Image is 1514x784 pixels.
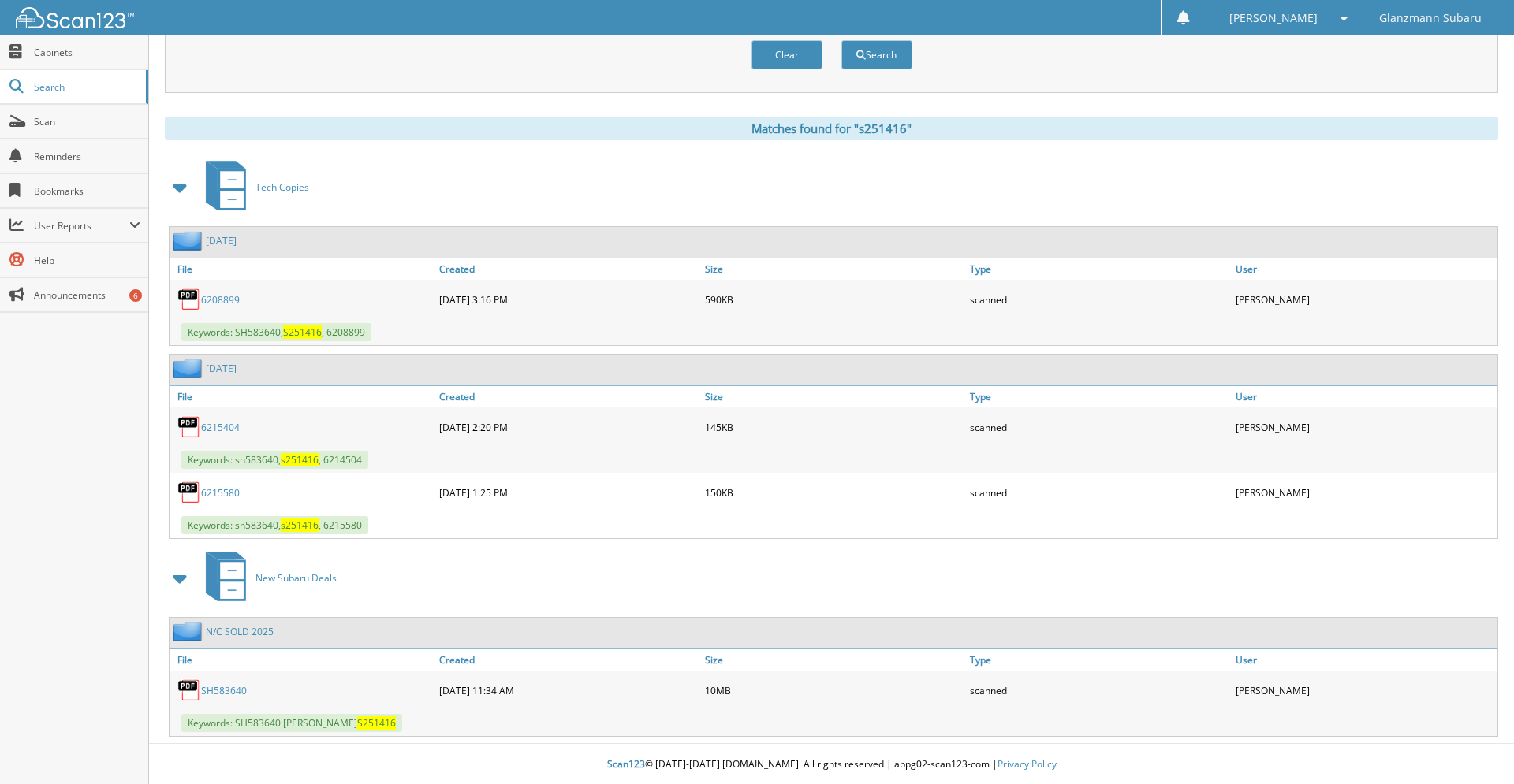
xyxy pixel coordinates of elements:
a: 6215580 [201,486,240,500]
span: [PERSON_NAME] [1229,13,1318,23]
img: folder2.png [173,231,206,251]
img: PDF.png [177,288,201,311]
a: Created [435,258,701,280]
a: User [1232,258,1497,280]
a: 6208899 [201,293,240,307]
img: PDF.png [177,481,201,504]
span: S251416 [283,325,322,339]
span: s251416 [281,453,319,466]
div: © [DATE]-[DATE] [DOMAIN_NAME]. All rights reserved | appg02-scan123-com | [149,745,1514,784]
span: User Reports [34,219,129,232]
a: SH583640 [201,684,247,697]
a: Tech Copies [196,156,309,218]
button: Search [841,40,912,69]
span: Search [34,80,138,94]
span: Cabinets [34,46,140,59]
a: Type [966,649,1232,671]
a: New Subaru Deals [196,547,337,609]
a: Size [701,649,967,671]
span: Tech Copies [255,180,309,194]
span: Announcements [34,288,140,302]
div: scanned [966,477,1232,508]
span: Glanzmann Subaru [1379,13,1482,23]
span: New Subaru Deals [255,571,337,585]
span: S251416 [357,716,396,730]
a: Created [435,386,701,407]
a: File [170,649,435,671]
span: Reminders [34,150,140,163]
div: scanned [966,284,1232,315]
div: 590KB [701,284,967,315]
span: Scan [34,115,140,128]
a: User [1232,649,1497,671]
img: folder2.png [173,622,206,641]
span: Keywords: SH583640, , 6208899 [181,323,371,341]
a: 6215404 [201,421,240,434]
div: [PERSON_NAME] [1232,674,1497,706]
div: [DATE] 1:25 PM [435,477,701,508]
div: [DATE] 2:20 PM [435,411,701,443]
a: Size [701,386,967,407]
a: User [1232,386,1497,407]
img: folder2.png [173,359,206,378]
div: [DATE] 3:16 PM [435,284,701,315]
a: Size [701,258,967,280]
span: Keywords: SH583640 [PERSON_NAME] [181,714,402,732]
span: s251416 [281,518,319,532]
a: Type [966,386,1232,407]
button: Clear [751,40,822,69]
a: File [170,258,435,280]
a: File [170,386,435,407]
div: 6 [129,289,142,302]
div: [PERSON_NAME] [1232,477,1497,508]
div: [PERSON_NAME] [1232,411,1497,443]
div: [PERSON_NAME] [1232,284,1497,315]
img: PDF.png [177,678,201,702]
a: [DATE] [206,362,237,375]
div: scanned [966,674,1232,706]
div: 150KB [701,477,967,508]
div: [DATE] 11:34 AM [435,674,701,706]
a: N/C SOLD 2025 [206,625,274,638]
a: Type [966,258,1232,280]
a: Privacy Policy [998,757,1057,771]
div: 10MB [701,674,967,706]
span: Bookmarks [34,184,140,198]
div: 145KB [701,411,967,443]
img: PDF.png [177,415,201,439]
a: [DATE] [206,234,237,247]
img: scan123-logo-white.svg [16,7,134,28]
a: Created [435,649,701,671]
div: Matches found for "s251416" [165,117,1498,140]
span: Keywords: sh583640, , 6214504 [181,451,368,469]
span: Scan123 [607,757,645,771]
iframe: Chat Widget [1435,708,1514,784]
span: Help [34,254,140,267]
span: Keywords: sh583640, , 6215580 [181,516,368,534]
div: scanned [966,411,1232,443]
